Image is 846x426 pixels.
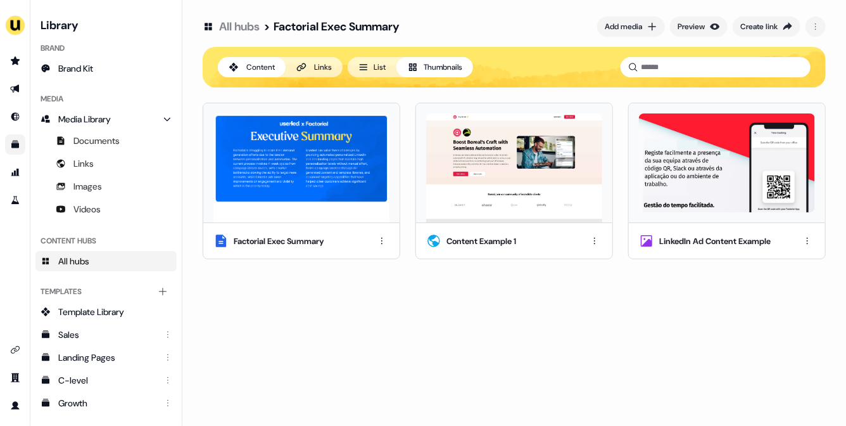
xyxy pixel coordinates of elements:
div: Add media [605,20,642,33]
a: Images [35,176,177,197]
div: Media [35,89,177,109]
button: Factorial_Exec_Summary_.pdfFactorial Exec Summary [203,103,400,259]
a: Media Library [35,109,177,129]
a: Go to attribution [5,162,25,183]
a: All hubs [35,251,177,271]
a: Go to team [5,368,25,388]
button: Custom_Image_Adobe.pngLinkedIn Ad Content Example [628,103,826,259]
img: Custom_Image_Adobe.png [639,113,815,212]
div: Content Example 1 [446,235,516,248]
a: Brand Kit [35,58,177,79]
button: Content [218,57,286,77]
a: Go to integrations [5,340,25,360]
div: Landing Pages [58,351,156,364]
div: Preview [678,20,705,33]
a: C-level [35,370,177,390]
button: Thumbnails [396,57,473,77]
a: Sales [35,325,177,345]
div: Content Hubs [35,231,177,251]
a: Go to Inbound [5,106,25,127]
span: All hubs [58,255,89,268]
span: Documents [73,134,120,147]
div: Brand [35,38,177,58]
div: Factorial Exec Summary [234,235,324,248]
div: > [263,19,270,34]
span: Images [73,180,102,193]
span: Brand Kit [58,62,93,75]
a: Go to outbound experience [5,79,25,99]
div: Factorial Exec Summary [274,19,400,34]
button: List [348,57,396,77]
div: Create link [740,20,778,33]
span: Media Library [58,113,111,126]
button: Factorial HR x BorealContent Example 1 [415,103,613,259]
a: Go to templates [5,134,25,155]
div: Sales [58,328,156,341]
div: Templates [35,281,177,302]
span: Videos [73,203,101,216]
button: Preview [670,16,728,37]
img: Factorial HR x Boreal [426,113,602,223]
h3: Library [35,15,177,33]
a: Go to experiments [5,190,25,210]
a: Videos [35,199,177,219]
a: Links [35,153,177,174]
img: Factorial_Exec_Summary_.pdf [213,113,389,223]
a: Growth [35,393,177,413]
button: Links [286,57,343,77]
div: Links [314,61,332,74]
button: Create link [733,16,800,37]
div: LinkedIn Ad Content Example [659,235,771,248]
div: C-level [58,374,156,387]
a: Documents [35,131,177,151]
a: All hubs [219,19,260,34]
div: Growth [58,397,156,410]
a: Template Library [35,302,177,322]
span: Template Library [58,306,124,318]
span: Links [73,157,94,170]
a: Landing Pages [35,347,177,368]
button: Add media [597,16,665,37]
div: Content [246,61,275,74]
a: Go to profile [5,396,25,416]
a: Go to prospects [5,51,25,71]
